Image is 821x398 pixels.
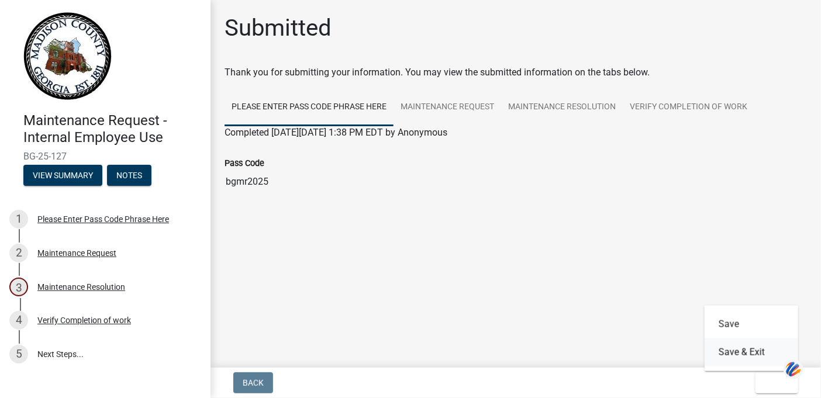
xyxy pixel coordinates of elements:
span: Exit [765,378,782,387]
a: Please Enter Pass Code Phrase Here [225,89,394,126]
div: 2 [9,244,28,262]
div: Exit [705,306,798,371]
img: Madison County, Georgia [23,12,112,100]
button: Save & Exit [705,338,798,366]
wm-modal-confirm: Notes [107,171,151,181]
button: Save [705,310,798,338]
div: Thank you for submitting your information. You may view the submitted information on the tabs below. [225,65,807,79]
button: View Summary [23,165,102,186]
h1: Submitted [225,14,332,42]
img: svg+xml;base64,PHN2ZyB3aWR0aD0iNDQiIGhlaWdodD0iNDQiIHZpZXdCb3g9IjAgMCA0NCA0NCIgZmlsbD0ibm9uZSIgeG... [784,359,803,380]
button: Exit [756,372,798,393]
a: Maintenance Resolution [501,89,623,126]
div: 1 [9,210,28,229]
div: 5 [9,345,28,364]
wm-modal-confirm: Summary [23,171,102,181]
button: Back [233,372,273,393]
div: 4 [9,311,28,330]
div: Maintenance Request [37,249,116,257]
div: Verify Completion of work [37,316,131,324]
div: Please Enter Pass Code Phrase Here [37,215,169,223]
label: Pass Code [225,160,264,168]
div: Maintenance Resolution [37,283,125,291]
span: BG-25-127 [23,151,187,162]
span: Back [243,378,264,387]
span: Completed [DATE][DATE] 1:38 PM EDT by Anonymous [225,127,447,138]
div: 3 [9,278,28,296]
a: Maintenance Request [394,89,501,126]
button: Notes [107,165,151,186]
h4: Maintenance Request - Internal Employee Use [23,112,201,146]
a: Verify Completion of work [623,89,754,126]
